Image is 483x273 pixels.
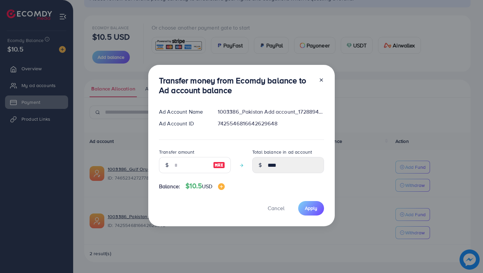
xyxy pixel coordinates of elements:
div: Ad Account ID [154,120,212,127]
img: image [218,183,225,190]
h3: Transfer money from Ecomdy balance to Ad account balance [159,76,313,95]
span: Apply [305,205,317,211]
span: Balance: [159,183,180,190]
span: Cancel [268,204,284,212]
button: Cancel [259,201,293,216]
img: image [213,161,225,169]
label: Total balance in ad account [252,149,312,155]
span: USD [202,183,212,190]
button: Apply [298,201,324,216]
div: 1003386_Pakistan Add account_1728894866261 [212,108,329,116]
div: Ad Account Name [154,108,212,116]
label: Transfer amount [159,149,194,155]
h4: $10.5 [185,182,224,190]
div: 7425546816642629648 [212,120,329,127]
